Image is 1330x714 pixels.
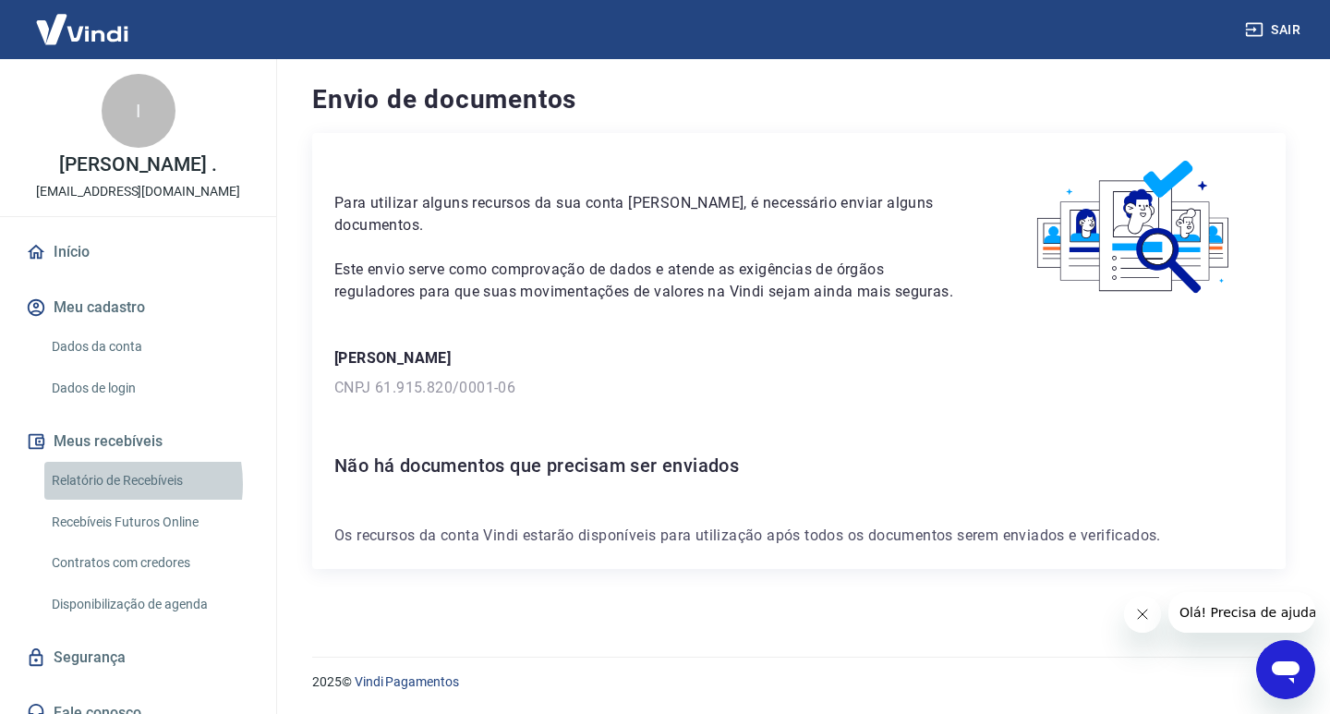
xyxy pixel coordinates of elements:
img: Vindi [22,1,142,57]
a: Vindi Pagamentos [355,674,459,689]
img: waiting_documents.41d9841a9773e5fdf392cede4d13b617.svg [1006,155,1263,300]
a: Contratos com credores [44,544,254,582]
a: Dados de login [44,369,254,407]
p: Os recursos da conta Vindi estarão disponíveis para utilização após todos os documentos serem env... [334,525,1263,547]
p: [PERSON_NAME] . [59,155,217,175]
p: Este envio serve como comprovação de dados e atende as exigências de órgãos reguladores para que ... [334,259,961,303]
iframe: Fechar mensagem [1124,596,1161,633]
a: Segurança [22,637,254,678]
iframe: Botão para abrir a janela de mensagens [1256,640,1315,699]
h4: Envio de documentos [312,81,1286,118]
a: Início [22,232,254,272]
a: Recebíveis Futuros Online [44,503,254,541]
p: 2025 © [312,672,1286,692]
span: Olá! Precisa de ajuda? [11,13,155,28]
button: Sair [1241,13,1308,47]
div: I [102,74,175,148]
button: Meu cadastro [22,287,254,328]
p: CNPJ 61.915.820/0001-06 [334,377,1263,399]
a: Disponibilização de agenda [44,586,254,623]
iframe: Mensagem da empresa [1168,592,1315,633]
p: Para utilizar alguns recursos da sua conta [PERSON_NAME], é necessário enviar alguns documentos. [334,192,961,236]
h6: Não há documentos que precisam ser enviados [334,451,1263,480]
a: Relatório de Recebíveis [44,462,254,500]
p: [EMAIL_ADDRESS][DOMAIN_NAME] [36,182,240,201]
p: [PERSON_NAME] [334,347,1263,369]
button: Meus recebíveis [22,421,254,462]
a: Dados da conta [44,328,254,366]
